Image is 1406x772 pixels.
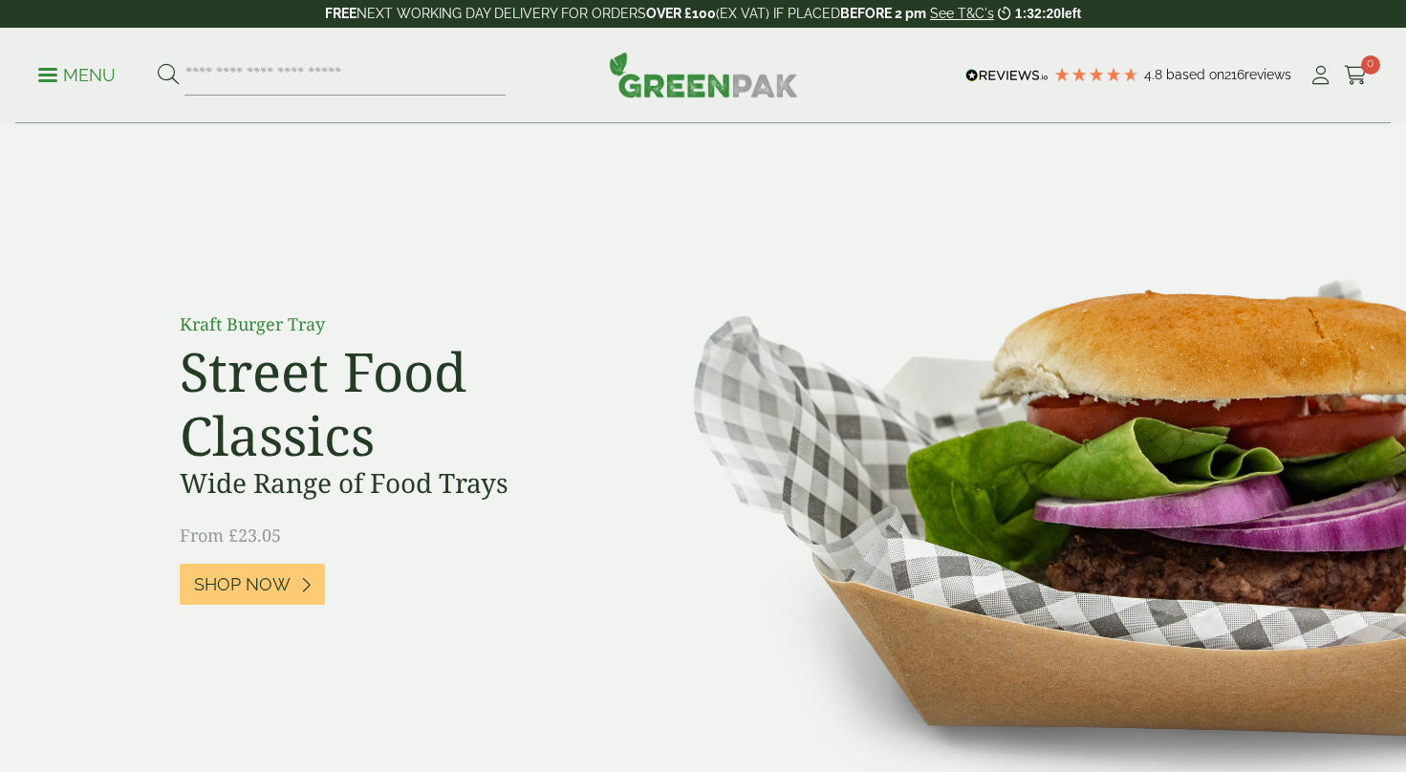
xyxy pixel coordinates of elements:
[1344,66,1368,85] i: Cart
[1166,67,1224,82] span: Based on
[965,69,1049,82] img: REVIEWS.io
[38,64,116,83] a: Menu
[180,564,325,605] a: Shop Now
[194,574,291,595] span: Shop Now
[1344,61,1368,90] a: 0
[180,467,610,500] h3: Wide Range of Food Trays
[1361,55,1380,75] span: 0
[1053,66,1139,83] div: 4.79 Stars
[180,311,610,337] p: Kraft Burger Tray
[1224,67,1244,82] span: 216
[1144,67,1166,82] span: 4.8
[1061,6,1081,21] span: left
[840,6,926,21] strong: BEFORE 2 pm
[1244,67,1291,82] span: reviews
[609,52,798,97] img: GreenPak Supplies
[325,6,357,21] strong: FREE
[1309,66,1332,85] i: My Account
[1015,6,1061,21] span: 1:32:20
[930,6,994,21] a: See T&C's
[180,339,610,467] h2: Street Food Classics
[646,6,716,21] strong: OVER £100
[38,64,116,87] p: Menu
[180,524,281,547] span: From £23.05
